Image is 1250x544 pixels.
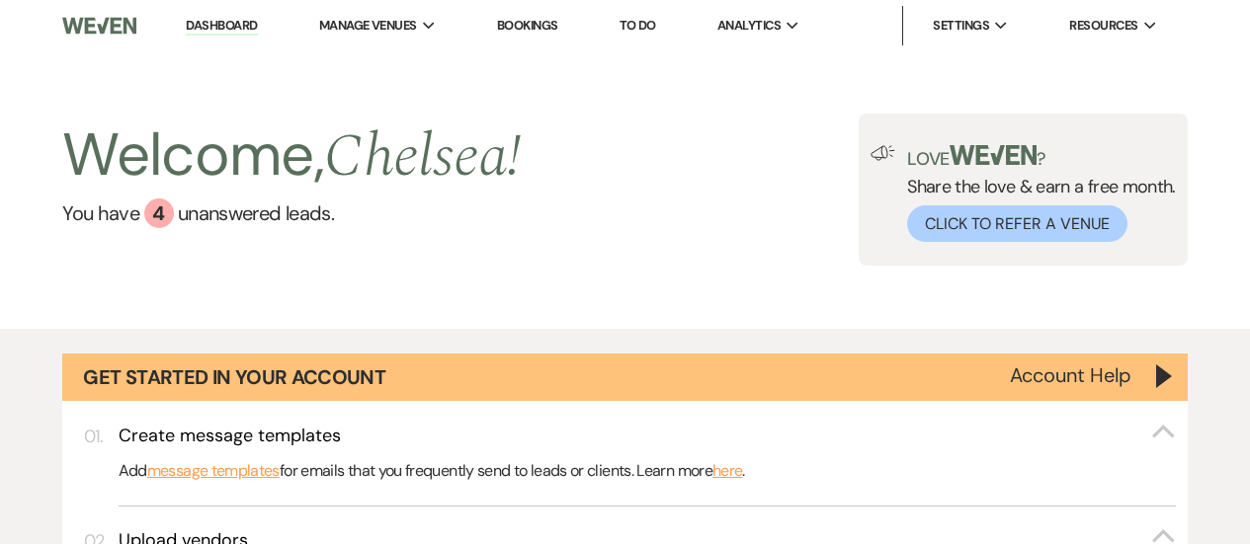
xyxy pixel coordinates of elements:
[497,17,558,34] a: Bookings
[1069,16,1137,36] span: Resources
[147,458,280,484] a: message templates
[950,145,1038,165] img: weven-logo-green.svg
[119,424,341,448] h3: Create message templates
[186,17,257,36] a: Dashboard
[907,145,1176,168] p: Love ?
[119,458,1177,484] p: Add for emails that you frequently send to leads or clients. Learn more .
[324,112,521,202] span: Chelsea !
[62,114,521,198] h2: Welcome,
[907,205,1127,242] button: Click to Refer a Venue
[83,363,385,391] h1: Get Started in Your Account
[933,16,989,36] span: Settings
[620,17,656,34] a: To Do
[895,145,1176,242] div: Share the love & earn a free month.
[62,5,135,46] img: Weven Logo
[871,145,895,161] img: loud-speaker-illustration.svg
[1010,365,1131,385] button: Account Help
[144,198,174,228] div: 4
[62,198,521,228] a: You have 4 unanswered leads.
[119,424,1177,448] button: Create message templates
[319,16,417,36] span: Manage Venues
[717,16,781,36] span: Analytics
[712,458,742,484] a: here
